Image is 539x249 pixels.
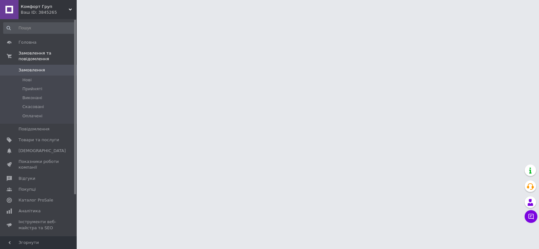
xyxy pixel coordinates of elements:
[19,50,77,62] span: Замовлення та повідомлення
[19,137,59,143] span: Товари та послуги
[19,159,59,170] span: Показники роботи компанії
[22,95,42,101] span: Виконані
[22,113,42,119] span: Оплачені
[19,197,53,203] span: Каталог ProSale
[19,187,36,192] span: Покупці
[3,22,75,34] input: Пошук
[19,40,36,45] span: Головна
[19,219,59,231] span: Інструменти веб-майстра та SEO
[525,210,537,223] button: Чат з покупцем
[22,86,42,92] span: Прийняті
[19,236,59,247] span: Управління сайтом
[19,148,66,154] span: [DEMOGRAPHIC_DATA]
[19,126,50,132] span: Повідомлення
[19,208,41,214] span: Аналітика
[21,10,77,15] div: Ваш ID: 3845265
[22,104,44,110] span: Скасовані
[19,176,35,181] span: Відгуки
[19,67,45,73] span: Замовлення
[21,4,69,10] span: Комфорт Груп
[22,77,32,83] span: Нові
